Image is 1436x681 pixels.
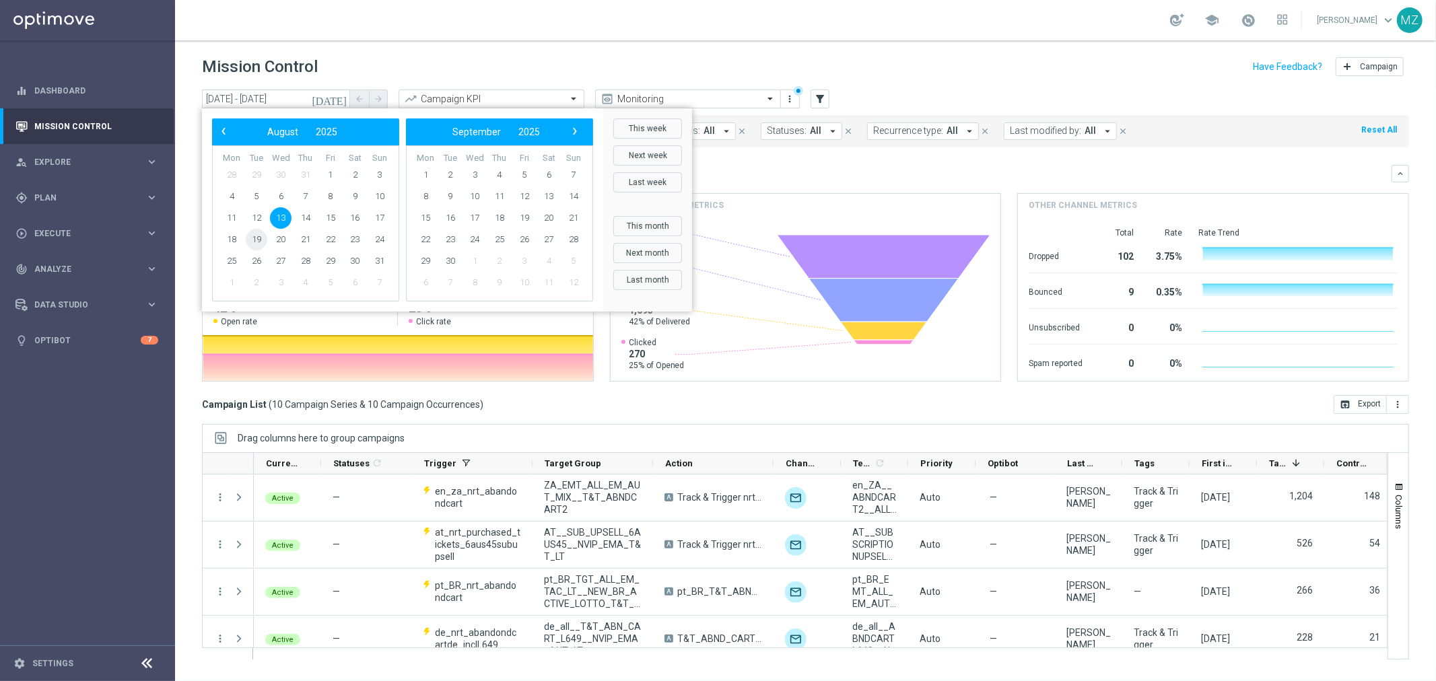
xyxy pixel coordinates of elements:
[34,265,145,273] span: Analyze
[15,299,159,310] button: Data Studio keyboard_arrow_right
[1029,351,1083,373] div: Spam reported
[404,92,417,106] i: trending_up
[219,153,244,164] th: weekday
[15,335,159,346] div: lightbulb Optibot 7
[15,299,145,311] div: Data Studio
[677,585,762,598] span: pt_BR_T&T_ABNDCART
[538,186,559,207] span: 13
[514,229,535,250] span: 26
[810,125,821,137] span: All
[215,122,232,140] span: ‹
[246,250,267,272] span: 26
[440,186,461,207] span: 9
[1099,316,1134,337] div: 0
[246,186,267,207] span: 5
[221,229,242,250] span: 18
[145,227,158,240] i: keyboard_arrow_right
[15,157,159,168] button: person_search Explore keyboard_arrow_right
[214,633,226,645] button: more_vert
[15,192,159,203] button: gps_fixed Plan keyboard_arrow_right
[785,487,807,509] img: Optimail
[214,538,226,550] i: more_vert
[613,270,682,290] button: Last month
[320,186,341,207] span: 8
[295,186,316,207] span: 7
[827,125,839,137] i: arrow_drop_down
[464,229,485,250] span: 24
[34,301,145,309] span: Data Studio
[664,635,673,643] span: A
[295,229,316,250] span: 21
[15,227,145,240] div: Execute
[665,458,693,468] span: Action
[785,629,807,650] img: Optimail
[344,186,366,207] span: 9
[32,659,73,668] a: Settings
[613,172,682,192] button: Last week
[34,108,158,144] a: Mission Control
[867,122,979,140] button: Recurrence type: All arrow_drop_down
[246,164,267,186] span: 29
[343,153,368,164] th: weekday
[203,474,254,522] div: Press SPACE to select this row.
[514,272,535,293] span: 10
[784,91,797,107] button: more_vert
[15,85,28,97] i: equalizer
[988,458,1018,468] span: Optibot
[811,89,829,108] button: filter_alt
[203,616,254,663] div: Press SPACE to select this row.
[270,229,292,250] span: 20
[489,250,510,272] span: 2
[566,122,584,140] span: ›
[15,108,158,144] div: Mission Control
[312,93,348,105] i: [DATE]
[1067,458,1099,468] span: Last Modified By
[320,207,341,229] span: 15
[320,229,341,250] span: 22
[1099,244,1134,266] div: 102
[344,164,366,186] span: 2
[629,360,685,371] span: 25% of Opened
[464,272,485,293] span: 8
[1387,395,1409,414] button: more_vert
[15,85,159,96] div: equalizer Dashboard
[1150,351,1182,373] div: 0%
[438,153,463,164] th: weekday
[761,122,842,140] button: Statuses: All arrow_drop_down
[814,93,826,105] i: filter_alt
[677,538,762,550] span: Track & Trigger nrt_purchased_tickets
[145,298,158,311] i: keyboard_arrow_right
[320,272,341,293] span: 5
[736,124,748,139] button: close
[853,458,873,468] span: Templates
[664,493,673,501] span: A
[613,216,682,236] button: This month
[786,458,818,468] span: Channel
[629,316,691,327] span: 42% of Delivered
[440,164,461,186] span: 2
[1101,125,1114,137] i: arrow_drop_down
[514,164,535,186] span: 5
[214,585,226,598] button: more_vert
[15,322,158,358] div: Optibot
[785,581,807,603] img: Optimail
[1029,199,1137,211] h4: Other channel metrics
[444,123,510,141] button: September
[221,164,242,186] span: 28
[563,250,584,272] span: 5
[873,456,885,470] span: Calculate column
[538,229,559,250] span: 27
[350,89,369,108] button: arrow_back
[1342,61,1353,72] i: add
[214,491,226,503] button: more_vert
[272,398,480,410] span: 10 Campaign Series & 10 Campaign Occurrences
[538,250,559,272] span: 4
[369,250,390,272] span: 31
[270,207,292,229] span: 13
[15,264,159,275] button: track_changes Analyze keyboard_arrow_right
[221,316,257,327] span: Open rate
[480,398,483,410] span: )
[246,229,267,250] span: 19
[259,123,307,141] button: August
